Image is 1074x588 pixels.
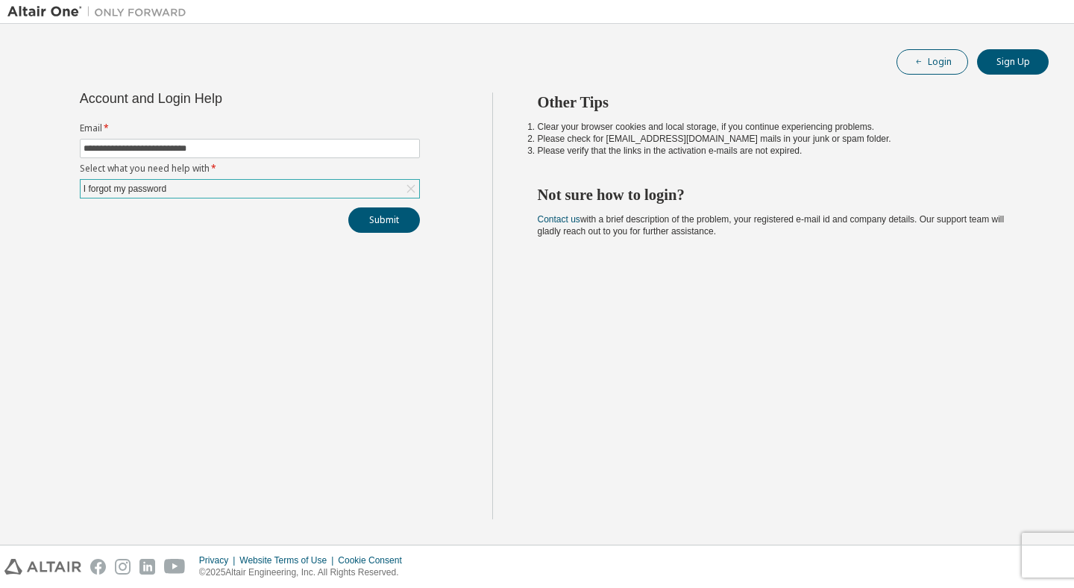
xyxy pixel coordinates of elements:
[7,4,194,19] img: Altair One
[538,185,1023,204] h2: Not sure how to login?
[164,559,186,575] img: youtube.svg
[199,566,411,579] p: © 2025 Altair Engineering, Inc. All Rights Reserved.
[115,559,131,575] img: instagram.svg
[139,559,155,575] img: linkedin.svg
[239,554,338,566] div: Website Terms of Use
[80,163,420,175] label: Select what you need help with
[338,554,410,566] div: Cookie Consent
[538,214,580,225] a: Contact us
[80,93,352,104] div: Account and Login Help
[199,554,239,566] div: Privacy
[348,207,420,233] button: Submit
[4,559,81,575] img: altair_logo.svg
[538,93,1023,112] h2: Other Tips
[896,49,968,75] button: Login
[538,145,1023,157] li: Please verify that the links in the activation e-mails are not expired.
[81,181,169,197] div: I forgot my password
[538,121,1023,133] li: Clear your browser cookies and local storage, if you continue experiencing problems.
[538,133,1023,145] li: Please check for [EMAIL_ADDRESS][DOMAIN_NAME] mails in your junk or spam folder.
[90,559,106,575] img: facebook.svg
[538,214,1005,237] span: with a brief description of the problem, your registered e-mail id and company details. Our suppo...
[977,49,1049,75] button: Sign Up
[80,122,420,134] label: Email
[81,180,419,198] div: I forgot my password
